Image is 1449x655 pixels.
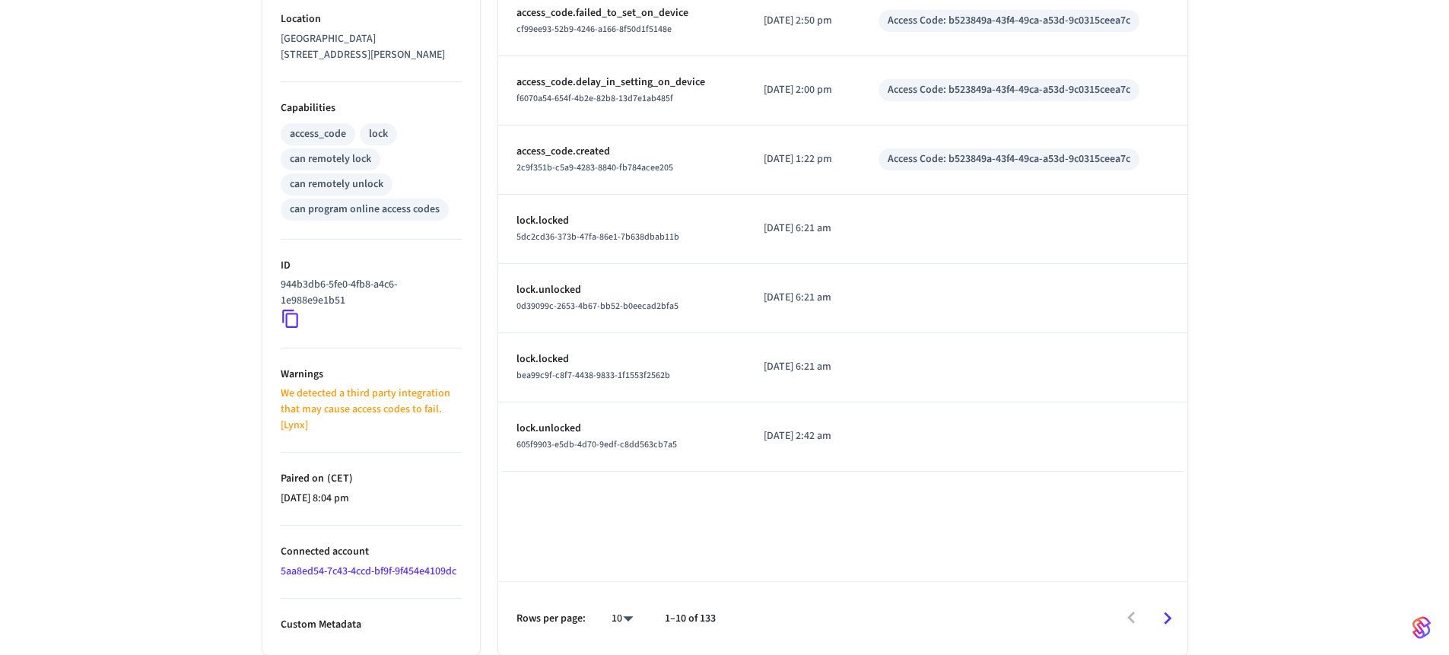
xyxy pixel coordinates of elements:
[604,608,640,630] div: 10
[516,421,727,437] p: lock.unlocked
[516,5,727,21] p: access_code.failed_to_set_on_device
[764,359,843,375] p: [DATE] 6:21 am
[281,617,462,633] p: Custom Metadata
[281,31,462,63] p: [GEOGRAPHIC_DATA][STREET_ADDRESS][PERSON_NAME]
[281,367,462,383] p: Warnings
[516,611,586,627] p: Rows per page:
[281,491,462,507] p: [DATE] 8:04 pm
[516,300,678,313] span: 0d39099c-2653-4b67-bb52-b0eecad2bfa5
[1412,615,1431,640] img: SeamLogoGradient.69752ec5.svg
[281,258,462,274] p: ID
[516,438,677,451] span: 605f9903-e5db-4d70-9edf-c8dd563cb7a5
[369,126,388,142] div: lock
[516,351,727,367] p: lock.locked
[516,92,673,105] span: f6070a54-654f-4b2e-82b8-13d7e1ab485f
[764,221,843,237] p: [DATE] 6:21 am
[516,75,727,91] p: access_code.delay_in_setting_on_device
[281,564,456,579] a: 5aa8ed54-7c43-4ccd-bf9f-9f454e4109dc
[324,471,353,486] span: ( CET )
[888,13,1130,29] div: Access Code: b523849a-43f4-49ca-a53d-9c0315ceea7c
[764,428,843,444] p: [DATE] 2:42 am
[281,471,462,487] p: Paired on
[290,202,440,218] div: can program online access codes
[281,386,462,434] p: We detected a third party integration that may cause access codes to fail. [Lynx]
[764,13,843,29] p: [DATE] 2:50 pm
[888,82,1130,98] div: Access Code: b523849a-43f4-49ca-a53d-9c0315ceea7c
[516,161,673,174] span: 2c9f351b-c5a9-4283-8840-fb784acee205
[1149,600,1185,636] button: Go to next page
[290,176,383,192] div: can remotely unlock
[281,277,456,309] p: 944b3db6-5fe0-4fb8-a4c6-1e988e9e1b51
[290,126,346,142] div: access_code
[888,151,1130,167] div: Access Code: b523849a-43f4-49ca-a53d-9c0315ceea7c
[516,282,727,298] p: lock.unlocked
[281,11,462,27] p: Location
[516,213,727,229] p: lock.locked
[281,544,462,560] p: Connected account
[516,144,727,160] p: access_code.created
[764,151,843,167] p: [DATE] 1:22 pm
[764,82,843,98] p: [DATE] 2:00 pm
[281,100,462,116] p: Capabilities
[764,290,843,306] p: [DATE] 6:21 am
[516,23,672,36] span: cf99ee93-52b9-4246-a166-8f50d1f5148e
[516,231,679,243] span: 5dc2cd36-373b-47fa-86e1-7b638dbab11b
[665,611,716,627] p: 1–10 of 133
[516,369,670,382] span: bea99c9f-c8f7-4438-9833-1f1553f2562b
[290,151,371,167] div: can remotely lock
